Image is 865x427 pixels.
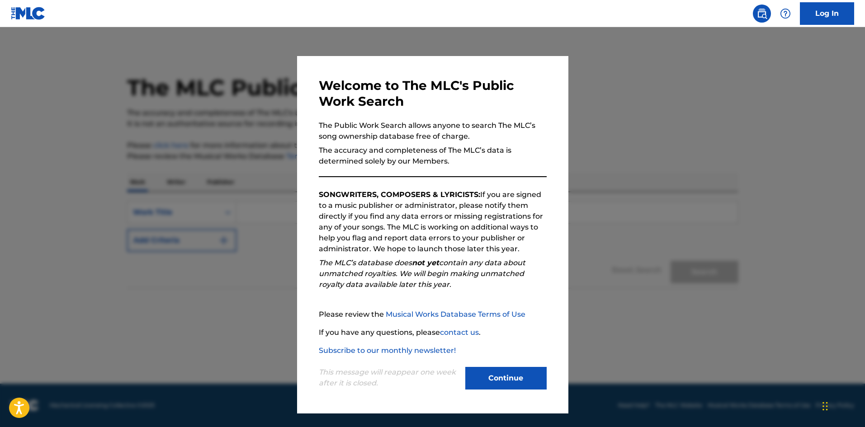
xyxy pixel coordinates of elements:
p: The Public Work Search allows anyone to search The MLC’s song ownership database free of charge. [319,120,547,142]
a: Musical Works Database Terms of Use [386,310,525,319]
h3: Welcome to The MLC's Public Work Search [319,78,547,109]
a: Subscribe to our monthly newsletter! [319,346,456,355]
button: Continue [465,367,547,389]
p: The accuracy and completeness of The MLC’s data is determined solely by our Members. [319,145,547,167]
a: Log In [800,2,854,25]
img: MLC Logo [11,7,46,20]
p: Please review the [319,309,547,320]
p: If you are signed to a music publisher or administrator, please notify them directly if you find ... [319,189,547,254]
div: Drag [822,393,828,420]
img: search [756,8,767,19]
p: If you have any questions, please . [319,327,547,338]
p: This message will reappear one week after it is closed. [319,367,460,389]
em: The MLC’s database does contain any data about unmatched royalties. We will begin making unmatche... [319,258,525,289]
iframe: Chat Widget [820,384,865,427]
img: help [780,8,791,19]
strong: SONGWRITERS, COMPOSERS & LYRICISTS: [319,190,480,199]
a: contact us [440,328,479,337]
a: Public Search [753,5,771,23]
div: Help [776,5,794,23]
strong: not yet [412,258,439,267]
